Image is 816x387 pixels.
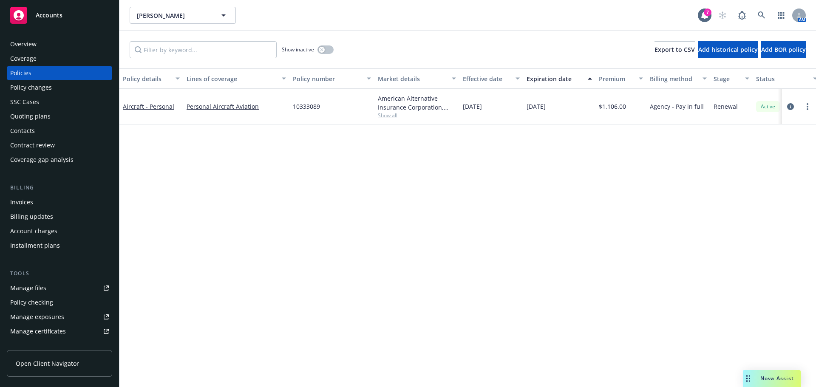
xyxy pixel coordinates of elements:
div: Market details [378,74,447,83]
span: Agency - Pay in full [650,102,704,111]
div: Coverage [10,52,37,65]
div: Invoices [10,195,33,209]
a: Manage exposures [7,310,112,324]
a: Overview [7,37,112,51]
div: 7 [704,8,711,16]
span: [DATE] [463,102,482,111]
a: Account charges [7,224,112,238]
div: Contract review [10,138,55,152]
button: Lines of coverage [183,68,289,89]
span: Add historical policy [698,45,758,54]
a: Billing updates [7,210,112,223]
button: Add historical policy [698,41,758,58]
button: Add BOR policy [761,41,806,58]
div: American Alternative Insurance Corporation, [GEOGRAPHIC_DATA] Re, Global Aerospace Inc [378,94,456,112]
a: Policy checking [7,296,112,309]
a: Switch app [773,7,790,24]
a: Installment plans [7,239,112,252]
span: Add BOR policy [761,45,806,54]
button: [PERSON_NAME] [130,7,236,24]
div: Policies [10,66,31,80]
div: Billing method [650,74,697,83]
div: Policy checking [10,296,53,309]
a: more [802,102,813,112]
div: Manage certificates [10,325,66,338]
div: Stage [714,74,740,83]
div: Premium [599,74,634,83]
a: Policy changes [7,81,112,94]
div: Account charges [10,224,57,238]
a: Search [753,7,770,24]
span: [DATE] [527,102,546,111]
button: Nova Assist [743,370,801,387]
span: Renewal [714,102,738,111]
button: Billing method [646,68,710,89]
span: Show all [378,112,456,119]
div: Manage claims [10,339,53,353]
a: Contacts [7,124,112,138]
button: Effective date [459,68,523,89]
button: Export to CSV [654,41,695,58]
span: Show inactive [282,46,314,53]
span: Export to CSV [654,45,695,54]
div: SSC Cases [10,95,39,109]
div: Manage exposures [10,310,64,324]
a: Quoting plans [7,110,112,123]
div: Lines of coverage [187,74,277,83]
span: $1,106.00 [599,102,626,111]
a: Personal Aircraft Aviation [187,102,286,111]
a: Accounts [7,3,112,27]
button: Expiration date [523,68,595,89]
div: Policy changes [10,81,52,94]
a: Invoices [7,195,112,209]
div: Contacts [10,124,35,138]
button: Market details [374,68,459,89]
div: Policy details [123,74,170,83]
input: Filter by keyword... [130,41,277,58]
a: Coverage [7,52,112,65]
div: Policy number [293,74,362,83]
span: Accounts [36,12,62,19]
a: Start snowing [714,7,731,24]
a: circleInformation [785,102,796,112]
button: Policy number [289,68,374,89]
a: Aircraft - Personal [123,102,174,110]
span: 10333089 [293,102,320,111]
div: Overview [10,37,37,51]
a: Coverage gap analysis [7,153,112,167]
a: Contract review [7,138,112,152]
a: Manage files [7,281,112,295]
div: Billing [7,184,112,192]
div: Effective date [463,74,510,83]
button: Policy details [119,68,183,89]
a: Policies [7,66,112,80]
div: Expiration date [527,74,583,83]
span: [PERSON_NAME] [137,11,210,20]
span: Open Client Navigator [16,359,79,368]
div: Manage files [10,281,46,295]
div: Tools [7,269,112,278]
button: Stage [710,68,753,89]
div: Drag to move [743,370,754,387]
div: Status [756,74,808,83]
div: Billing updates [10,210,53,223]
span: Active [759,103,776,110]
div: Coverage gap analysis [10,153,74,167]
a: Manage certificates [7,325,112,338]
a: SSC Cases [7,95,112,109]
a: Report a Bug [734,7,751,24]
div: Installment plans [10,239,60,252]
a: Manage claims [7,339,112,353]
div: Quoting plans [10,110,51,123]
span: Nova Assist [760,375,794,382]
button: Premium [595,68,646,89]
